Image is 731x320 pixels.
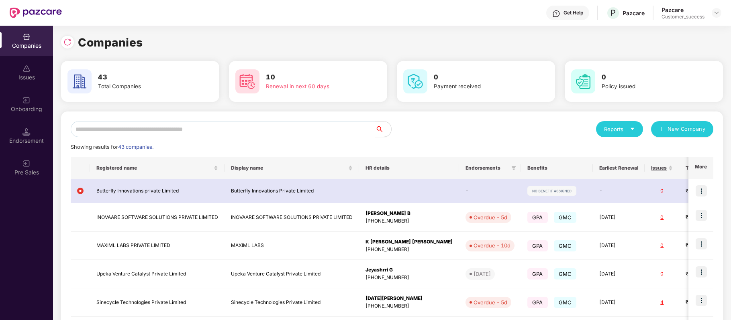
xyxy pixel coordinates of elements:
[651,165,667,171] span: Issues
[474,241,510,249] div: Overdue - 10d
[593,179,645,203] td: -
[71,144,153,150] span: Showing results for
[225,157,359,179] th: Display name
[651,242,673,249] div: 0
[623,9,645,17] div: Pazcare
[571,69,595,93] img: svg+xml;base64,PHN2ZyB4bWxucz0iaHR0cDovL3d3dy53My5vcmcvMjAwMC9zdmciIHdpZHRoPSI2MCIgaGVpZ2h0PSI2MC...
[686,165,720,171] span: Total Premium
[22,33,31,41] img: svg+xml;base64,PHN2ZyBpZD0iQ29tcGFuaWVzIiB4bWxucz0iaHR0cDovL3d3dy53My5vcmcvMjAwMC9zdmciIHdpZHRoPS...
[686,187,726,195] div: ₹0
[78,34,143,51] h1: Companies
[225,260,359,288] td: Upeka Venture Catalyst Private Limited
[365,238,453,246] div: K [PERSON_NAME] [PERSON_NAME]
[474,270,491,278] div: [DATE]
[686,214,726,221] div: ₹31,50,715.64
[225,288,359,317] td: Sinecycle Technologies Private Limited
[602,82,696,91] div: Policy issued
[686,270,726,278] div: ₹10,09,254
[651,270,673,278] div: 0
[90,157,225,179] th: Registered name
[713,10,720,16] img: svg+xml;base64,PHN2ZyBpZD0iRHJvcGRvd24tMzJ4MzIiIHhtbG5zPSJodHRwOi8vd3d3LnczLm9yZy8yMDAwL3N2ZyIgd2...
[662,6,704,14] div: Pazcare
[696,295,707,306] img: icon
[552,10,560,18] img: svg+xml;base64,PHN2ZyBpZD0iSGVscC0zMngzMiIgeG1sbnM9Imh0dHA6Ly93d3cudzMub3JnLzIwMDAvc3ZnIiB3aWR0aD...
[696,185,707,196] img: icon
[593,288,645,317] td: [DATE]
[645,157,679,179] th: Issues
[527,212,548,223] span: GPA
[602,72,696,83] h3: 0
[22,128,31,136] img: svg+xml;base64,PHN2ZyB3aWR0aD0iMTQuNSIgaGVpZ2h0PSIxNC41IiB2aWV3Qm94PSIwIDAgMTYgMTYiIGZpbGw9Im5vbm...
[22,160,31,168] img: svg+xml;base64,PHN2ZyB3aWR0aD0iMjAiIGhlaWdodD0iMjAiIHZpZXdCb3g9IjAgMCAyMCAyMCIgZmlsbD0ibm9uZSIgeG...
[98,72,193,83] h3: 43
[474,298,507,306] div: Overdue - 5d
[474,213,507,221] div: Overdue - 5d
[22,96,31,104] img: svg+xml;base64,PHN2ZyB3aWR0aD0iMjAiIGhlaWdodD0iMjAiIHZpZXdCb3g9IjAgMCAyMCAyMCIgZmlsbD0ibm9uZSIgeG...
[527,186,576,196] img: svg+xml;base64,PHN2ZyB4bWxucz0iaHR0cDovL3d3dy53My5vcmcvMjAwMC9zdmciIHdpZHRoPSIxMjIiIGhlaWdodD0iMj...
[90,203,225,232] td: INOVAARE SOFTWARE SOLUTIONS PRIVATE LIMITED
[365,266,453,274] div: Jeyashrri G
[98,82,193,91] div: Total Companies
[77,188,84,194] img: svg+xml;base64,PHN2ZyB4bWxucz0iaHR0cDovL3d3dy53My5vcmcvMjAwMC9zdmciIHdpZHRoPSIxMiIgaGVpZ2h0PSIxMi...
[604,125,635,133] div: Reports
[466,165,508,171] span: Endorsements
[231,165,347,171] span: Display name
[527,268,548,279] span: GPA
[225,179,359,203] td: Butterfly Innovations Private Limited
[10,8,62,18] img: New Pazcare Logo
[510,163,518,173] span: filter
[564,10,583,16] div: Get Help
[365,274,453,282] div: [PHONE_NUMBER]
[118,144,153,150] span: 43 companies.
[527,240,548,251] span: GPA
[662,14,704,20] div: Customer_success
[90,260,225,288] td: Upeka Venture Catalyst Private Limited
[63,38,71,46] img: svg+xml;base64,PHN2ZyBpZD0iUmVsb2FkLTMyeDMyIiB4bWxucz0iaHR0cDovL3d3dy53My5vcmcvMjAwMC9zdmciIHdpZH...
[696,238,707,249] img: icon
[365,295,453,302] div: [DATE][PERSON_NAME]
[90,179,225,203] td: Butterfly Innovations private Limited
[696,210,707,221] img: icon
[365,302,453,310] div: [PHONE_NUMBER]
[375,126,391,132] span: search
[434,72,529,83] h3: 0
[686,299,726,306] div: ₹27,46,657.68
[554,212,577,223] span: GMC
[365,246,453,253] div: [PHONE_NUMBER]
[225,232,359,260] td: MAXIML LABS
[90,232,225,260] td: MAXIML LABS PRIVATE LIMITED
[266,72,361,83] h3: 10
[696,266,707,277] img: icon
[688,157,713,179] th: More
[459,179,521,203] td: -
[593,260,645,288] td: [DATE]
[611,8,616,18] span: P
[651,187,673,195] div: 0
[593,203,645,232] td: [DATE]
[375,121,392,137] button: search
[593,232,645,260] td: [DATE]
[651,121,713,137] button: plusNew Company
[365,217,453,225] div: [PHONE_NUMBER]
[630,126,635,132] span: caret-down
[235,69,259,93] img: svg+xml;base64,PHN2ZyB4bWxucz0iaHR0cDovL3d3dy53My5vcmcvMjAwMC9zdmciIHdpZHRoPSI2MCIgaGVpZ2h0PSI2MC...
[22,65,31,73] img: svg+xml;base64,PHN2ZyBpZD0iSXNzdWVzX2Rpc2FibGVkIiB4bWxucz0iaHR0cDovL3d3dy53My5vcmcvMjAwMC9zdmciIH...
[403,69,427,93] img: svg+xml;base64,PHN2ZyB4bWxucz0iaHR0cDovL3d3dy53My5vcmcvMjAwMC9zdmciIHdpZHRoPSI2MCIgaGVpZ2h0PSI2MC...
[554,297,577,308] span: GMC
[365,210,453,217] div: [PERSON_NAME] B
[554,240,577,251] span: GMC
[554,268,577,279] span: GMC
[266,82,361,91] div: Renewal in next 60 days
[668,125,706,133] span: New Company
[96,165,212,171] span: Registered name
[225,203,359,232] td: INOVAARE SOFTWARE SOLUTIONS PRIVATE LIMITED
[359,157,459,179] th: HR details
[593,157,645,179] th: Earliest Renewal
[686,242,726,249] div: ₹4,01,884.4
[67,69,92,93] img: svg+xml;base64,PHN2ZyB4bWxucz0iaHR0cDovL3d3dy53My5vcmcvMjAwMC9zdmciIHdpZHRoPSI2MCIgaGVpZ2h0PSI2MC...
[651,299,673,306] div: 4
[651,214,673,221] div: 0
[511,166,516,170] span: filter
[527,297,548,308] span: GPA
[90,288,225,317] td: Sinecycle Technologies Private Limited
